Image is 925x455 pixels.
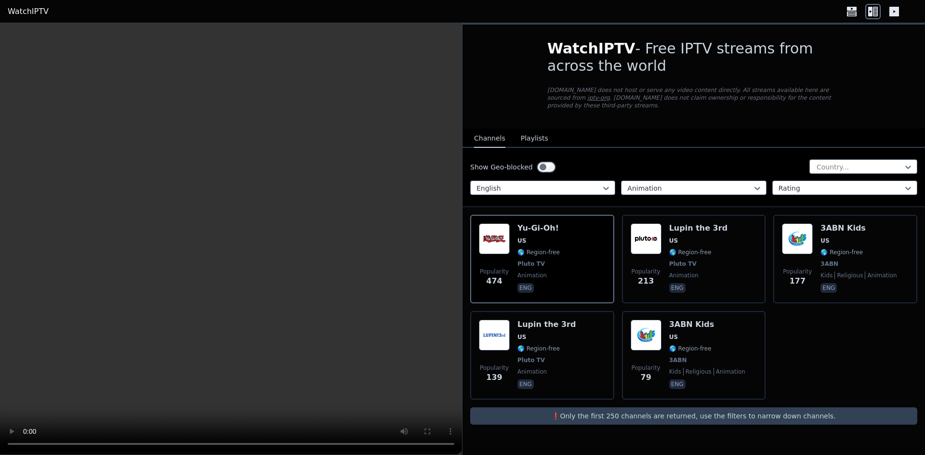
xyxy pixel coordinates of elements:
span: 🌎 Region-free [820,248,863,256]
span: Pluto TV [517,356,545,364]
span: Popularity [632,268,661,275]
p: eng [669,283,686,293]
h6: Lupin the 3rd [517,320,576,329]
button: Channels [474,130,505,148]
span: animation [517,272,547,279]
span: US [517,237,526,245]
span: animation [669,272,699,279]
span: kids [820,272,832,279]
p: eng [820,283,837,293]
span: animation [714,368,745,376]
span: 🌎 Region-free [669,345,712,352]
button: Playlists [521,130,548,148]
a: iptv-org [587,94,610,101]
span: 139 [486,372,502,383]
span: religious [834,272,863,279]
span: Popularity [480,364,509,372]
span: 213 [638,275,654,287]
span: 3ABN [669,356,687,364]
img: Yu-Gi-Oh! [479,223,510,254]
span: 🌎 Region-free [517,248,560,256]
img: Lupin the 3rd [631,223,661,254]
label: Show Geo-blocked [470,162,533,172]
span: US [669,333,678,341]
span: Pluto TV [517,260,545,268]
a: WatchIPTV [8,6,49,17]
h6: Yu-Gi-Oh! [517,223,560,233]
span: 474 [486,275,502,287]
span: animation [865,272,897,279]
p: [DOMAIN_NAME] does not host or serve any video content directly. All streams available here are s... [547,86,840,109]
span: US [820,237,829,245]
img: 3ABN Kids [782,223,813,254]
span: religious [683,368,712,376]
h1: - Free IPTV streams from across the world [547,40,840,75]
img: Lupin the 3rd [479,320,510,351]
img: 3ABN Kids [631,320,661,351]
span: Popularity [783,268,812,275]
span: 🌎 Region-free [517,345,560,352]
span: Popularity [632,364,661,372]
span: animation [517,368,547,376]
span: US [669,237,678,245]
p: eng [517,283,534,293]
p: ❗️Only the first 250 channels are returned, use the filters to narrow down channels. [474,411,913,421]
h6: Lupin the 3rd [669,223,727,233]
span: US [517,333,526,341]
span: kids [669,368,681,376]
span: 3ABN [820,260,838,268]
span: 177 [790,275,806,287]
p: eng [669,379,686,389]
h6: 3ABN Kids [820,223,897,233]
span: WatchIPTV [547,40,635,57]
span: Pluto TV [669,260,697,268]
p: eng [517,379,534,389]
span: 79 [641,372,651,383]
span: Popularity [480,268,509,275]
span: 🌎 Region-free [669,248,712,256]
h6: 3ABN Kids [669,320,745,329]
